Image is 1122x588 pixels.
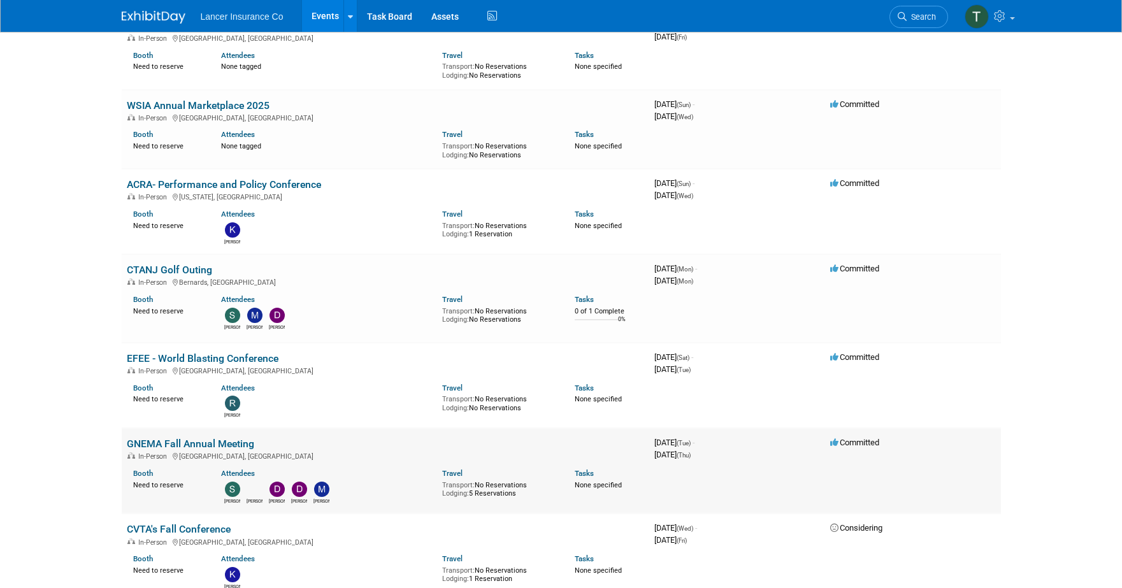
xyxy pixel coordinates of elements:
[575,307,644,316] div: 0 of 1 Complete
[442,305,556,324] div: No Reservations No Reservations
[830,178,879,188] span: Committed
[830,523,882,533] span: Considering
[442,392,556,412] div: No Reservations No Reservations
[442,478,556,498] div: No Reservations 5 Reservations
[677,266,693,273] span: (Mon)
[247,482,263,497] img: Danielle Smith
[442,554,463,563] a: Travel
[247,497,263,505] div: Danielle Smith
[575,566,622,575] span: None specified
[133,392,203,404] div: Need to reserve
[133,554,153,563] a: Booth
[677,366,691,373] span: (Tue)
[133,384,153,392] a: Booth
[225,482,240,497] img: Steven O'Shea
[442,210,463,219] a: Travel
[127,193,135,199] img: In-Person Event
[138,452,171,461] span: In-Person
[654,438,694,447] span: [DATE]
[442,130,463,139] a: Travel
[654,99,694,109] span: [DATE]
[138,34,171,43] span: In-Person
[442,489,469,498] span: Lodging:
[127,538,135,545] img: In-Person Event
[693,438,694,447] span: -
[225,308,240,323] img: Steven O'Shea
[138,193,171,201] span: In-Person
[221,140,433,151] div: None tagged
[127,264,212,276] a: CTANJ Golf Outing
[221,469,255,478] a: Attendees
[442,307,475,315] span: Transport:
[575,142,622,150] span: None specified
[677,113,693,120] span: (Wed)
[442,395,475,403] span: Transport:
[225,396,240,411] img: Ralph Burnham
[133,469,153,478] a: Booth
[442,384,463,392] a: Travel
[127,32,644,43] div: [GEOGRAPHIC_DATA], [GEOGRAPHIC_DATA]
[654,364,691,374] span: [DATE]
[442,219,556,239] div: No Reservations 1 Reservation
[127,114,135,120] img: In-Person Event
[654,178,694,188] span: [DATE]
[133,60,203,71] div: Need to reserve
[442,222,475,230] span: Transport:
[654,535,687,545] span: [DATE]
[138,538,171,547] span: In-Person
[907,12,936,22] span: Search
[221,210,255,219] a: Attendees
[442,469,463,478] a: Travel
[442,60,556,80] div: No Reservations No Reservations
[654,264,697,273] span: [DATE]
[133,51,153,60] a: Booth
[224,497,240,505] div: Steven O'Shea
[442,564,556,584] div: No Reservations 1 Reservation
[314,482,329,497] img: Michael Arcario
[830,264,879,273] span: Committed
[575,62,622,71] span: None specified
[575,481,622,489] span: None specified
[127,191,644,201] div: [US_STATE], [GEOGRAPHIC_DATA]
[133,564,203,575] div: Need to reserve
[442,71,469,80] span: Lodging:
[221,51,255,60] a: Attendees
[224,238,240,245] div: kathy egan
[677,192,693,199] span: (Wed)
[133,305,203,316] div: Need to reserve
[695,523,697,533] span: -
[133,219,203,231] div: Need to reserve
[677,537,687,544] span: (Fri)
[442,481,475,489] span: Transport:
[575,554,594,563] a: Tasks
[292,482,307,497] img: Dana Turilli
[830,352,879,362] span: Committed
[127,365,644,375] div: [GEOGRAPHIC_DATA], [GEOGRAPHIC_DATA]
[442,404,469,412] span: Lodging:
[224,323,240,331] div: Steven O'Shea
[133,140,203,151] div: Need to reserve
[221,384,255,392] a: Attendees
[654,32,687,41] span: [DATE]
[127,438,254,450] a: GNEMA Fall Annual Meeting
[965,4,989,29] img: Terrence Forrest
[575,384,594,392] a: Tasks
[575,295,594,304] a: Tasks
[618,316,626,333] td: 0%
[442,230,469,238] span: Lodging:
[677,354,689,361] span: (Sat)
[442,62,475,71] span: Transport:
[127,178,321,190] a: ACRA- Performance and Policy Conference
[122,11,185,24] img: ExhibitDay
[127,536,644,547] div: [GEOGRAPHIC_DATA], [GEOGRAPHIC_DATA]
[575,395,622,403] span: None specified
[269,323,285,331] div: Dennis Kelly
[127,523,231,535] a: CVTA's Fall Conference
[654,111,693,121] span: [DATE]
[575,130,594,139] a: Tasks
[127,99,270,111] a: WSIA Annual Marketplace 2025
[138,367,171,375] span: In-Person
[291,497,307,505] div: Dana Turilli
[442,575,469,583] span: Lodging:
[677,101,691,108] span: (Sun)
